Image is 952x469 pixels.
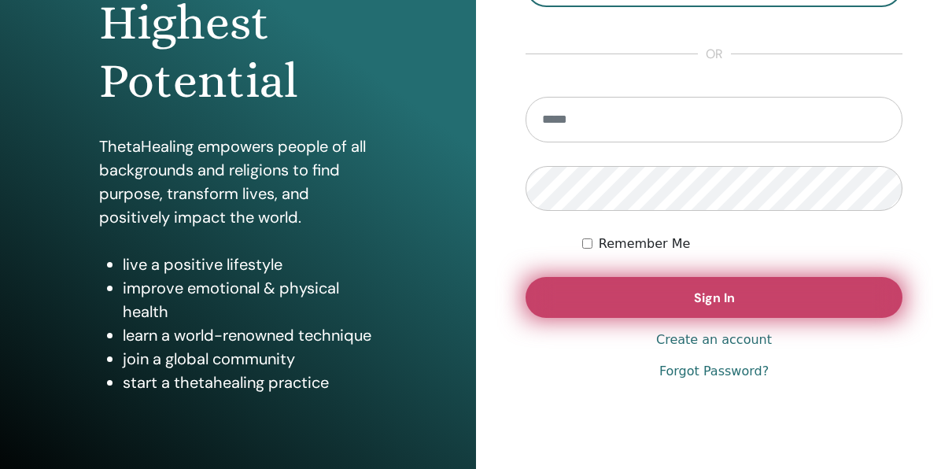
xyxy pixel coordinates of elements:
[698,45,731,64] span: or
[526,277,902,318] button: Sign In
[599,234,691,253] label: Remember Me
[123,371,377,394] li: start a thetahealing practice
[694,290,735,306] span: Sign In
[123,276,377,323] li: improve emotional & physical health
[123,253,377,276] li: live a positive lifestyle
[659,362,769,381] a: Forgot Password?
[99,135,377,229] p: ThetaHealing empowers people of all backgrounds and religions to find purpose, transform lives, a...
[123,323,377,347] li: learn a world-renowned technique
[582,234,902,253] div: Keep me authenticated indefinitely or until I manually logout
[123,347,377,371] li: join a global community
[656,331,772,349] a: Create an account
